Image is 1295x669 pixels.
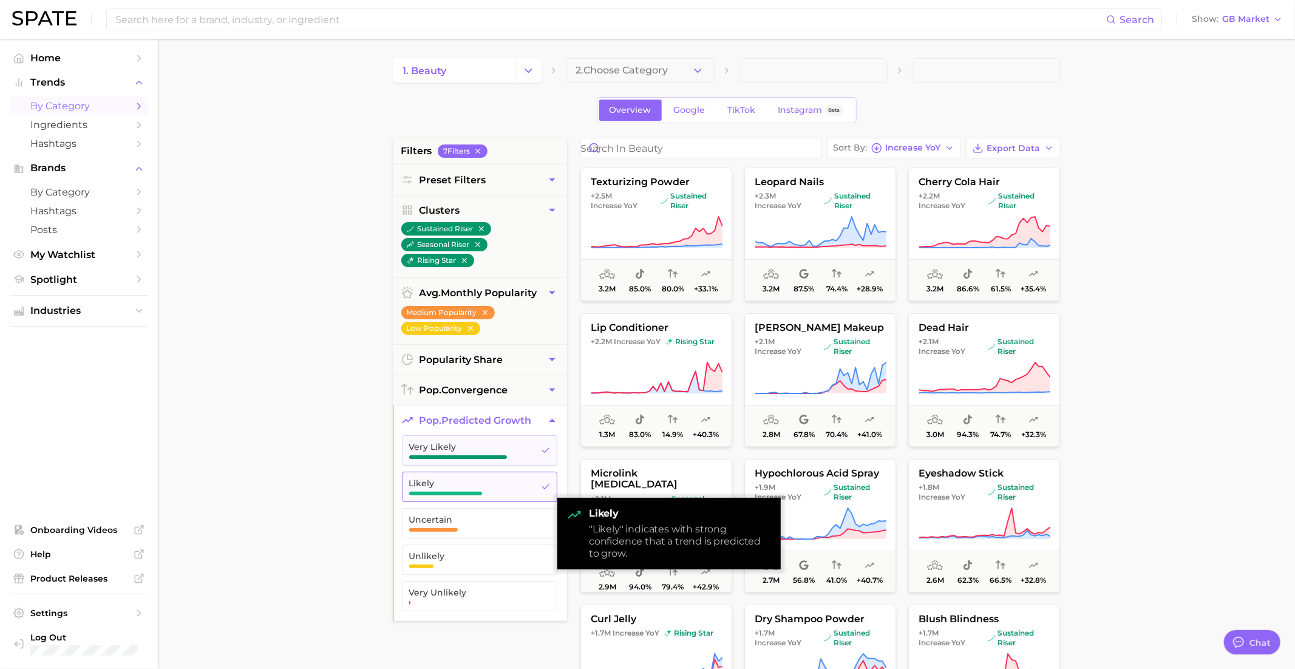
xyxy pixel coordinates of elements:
[660,197,667,205] img: sustained riser
[614,337,661,347] span: Increase YoY
[987,343,994,350] img: sustained riser
[824,489,831,496] img: sustained riser
[401,306,495,319] button: Medium Popularity
[581,614,732,625] span: curl jelly
[744,313,896,447] button: [PERSON_NAME] makeup+2.1m Increase YoYsustained risersustained riser2.8m67.8%70.4%+41.0%
[30,138,127,149] span: Hashtags
[662,583,684,591] span: 79.4%
[30,205,127,217] span: Hashtags
[763,413,779,427] span: average monthly popularity: Medium Popularity
[660,191,721,211] span: sustained riser
[665,338,673,345] img: rising star
[407,257,414,264] img: rising star
[988,191,1049,211] span: sustained riser
[30,77,127,88] span: Trends
[824,483,886,502] span: sustained riser
[826,285,847,293] span: 74.4%
[763,285,780,293] span: 3.2m
[987,628,1049,648] span: sustained riser
[393,58,515,83] a: 1. beauty
[30,100,127,112] span: by Category
[927,559,943,573] span: average monthly popularity: Medium Popularity
[628,583,651,591] span: 94.0%
[1120,14,1154,25] span: Search
[393,165,567,195] button: Preset Filters
[1021,430,1045,439] span: +32.3%
[755,201,801,211] span: Increase YoY
[12,11,76,25] img: SPATE
[826,430,848,439] span: 70.4%
[856,285,882,293] span: +28.9%
[635,267,645,282] span: popularity share: TikTok
[956,285,979,293] span: 86.6%
[832,559,841,573] span: popularity convergence: Medium Convergence
[599,430,615,439] span: 1.3m
[393,406,567,435] button: pop.predicted growth
[987,634,994,642] img: sustained riser
[987,337,1049,356] span: sustained riser
[909,468,1059,479] span: eyeshadow stick
[580,459,732,593] button: microlink [MEDICAL_DATA]+2.1m Increase YoYseasonal riserseasonal riser2.9m94.0%79.4%+42.9%
[987,143,1041,154] span: Export Data
[1028,267,1038,282] span: popularity predicted growth: Very Likely
[1192,16,1219,22] span: Show
[409,478,531,488] span: Likely
[778,105,823,115] span: Instagram
[745,177,896,188] span: leopard nails
[420,287,537,299] span: monthly popularity
[30,608,127,619] span: Settings
[927,413,943,427] span: average monthly popularity: Medium Popularity
[661,494,721,514] span: seasonal riser
[996,267,1005,282] span: popularity convergence: High Convergence
[827,138,961,158] button: Sort ByIncrease YoY
[407,241,414,248] img: seasonal riser
[581,468,732,491] span: microlink [MEDICAL_DATA]
[768,100,854,121] a: InstagramBeta
[908,459,1060,593] button: eyeshadow stick+1.8m Increase YoYsustained risersustained riser2.6m62.3%66.5%+32.8%
[581,138,821,158] input: Search in beauty
[635,413,645,427] span: popularity share: TikTok
[598,583,616,591] span: 2.9m
[393,278,567,308] button: avg.monthly popularity
[420,415,532,426] span: predicted growth
[589,523,771,560] div: "Likely" indicates with strong confidence that a trend is predicted to grow.
[829,105,840,115] span: Beta
[591,337,612,346] span: +2.2m
[745,322,896,333] span: [PERSON_NAME] makeup
[10,302,148,320] button: Industries
[10,73,148,92] button: Trends
[566,58,715,83] button: 2.Choose Category
[30,186,127,198] span: by Category
[919,337,939,346] span: +2.1m
[30,163,127,174] span: Brands
[30,119,127,131] span: Ingredients
[580,168,732,301] button: texturizing powder+2.5m Increase YoYsustained risersustained riser3.2m85.0%80.0%+33.1%
[919,492,965,502] span: Increase YoY
[990,430,1011,439] span: 74.7%
[826,576,847,585] span: 41.0%
[665,337,715,347] span: rising star
[927,267,943,282] span: average monthly popularity: Medium Popularity
[919,628,939,637] span: +1.7m
[30,632,138,643] span: Log Out
[581,177,732,188] span: texturizing powder
[668,565,678,580] span: popularity convergence: High Convergence
[957,576,978,585] span: 62.3%
[30,274,127,285] span: Spotlight
[963,267,973,282] span: popularity share: TikTok
[420,415,442,426] abbr: popularity index
[957,430,979,439] span: 94.3%
[591,494,611,503] span: +2.1m
[990,285,1010,293] span: 61.5%
[926,430,943,439] span: 3.0m
[30,52,127,64] span: Home
[824,191,885,211] span: sustained riser
[401,254,474,267] button: rising star
[10,569,148,588] a: Product Releases
[10,545,148,563] a: Help
[919,191,940,200] span: +2.2m
[438,144,488,158] button: 7Filters
[701,267,710,282] span: popularity predicted growth: Likely
[30,549,127,560] span: Help
[755,628,775,637] span: +1.7m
